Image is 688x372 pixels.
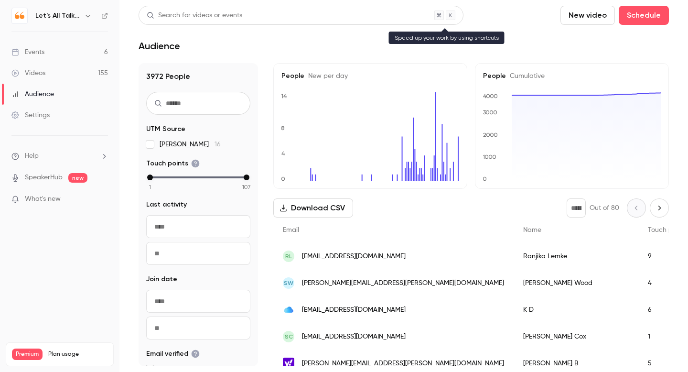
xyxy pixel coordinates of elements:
span: [EMAIL_ADDRESS][DOMAIN_NAME] [302,305,406,315]
h6: Let's All Talk Mental Health [35,11,80,21]
img: Let's All Talk Mental Health [12,8,27,23]
span: What's new [25,194,61,204]
span: Name [523,227,541,233]
span: Premium [12,349,43,360]
div: max [244,175,249,180]
button: New video [560,6,615,25]
text: 4000 [483,93,498,99]
span: [PERSON_NAME][EMAIL_ADDRESS][PERSON_NAME][DOMAIN_NAME] [302,278,504,288]
iframe: Noticeable Trigger [97,195,108,204]
text: 14 [281,93,287,99]
span: UTM Source [146,124,185,134]
div: Ranjika Lemke [514,243,638,270]
span: Last activity [146,200,187,209]
text: 8 [281,125,285,131]
span: SW [284,279,293,287]
span: [EMAIL_ADDRESS][DOMAIN_NAME] [302,332,406,342]
text: 2000 [483,131,498,138]
div: K D [514,296,638,323]
span: SC [285,332,293,341]
span: 1 [149,183,151,191]
span: [PERSON_NAME][EMAIL_ADDRESS][PERSON_NAME][DOMAIN_NAME] [302,359,504,369]
span: Plan usage [48,350,107,358]
a: SpeakerHub [25,173,63,183]
div: [PERSON_NAME] Wood [514,270,638,296]
span: Help [25,151,39,161]
span: Cumulative [506,73,545,79]
span: Join date [146,274,177,284]
button: Next page [650,198,669,218]
div: Events [11,47,44,57]
span: Touch points [648,227,687,233]
span: Email [283,227,299,233]
span: RL [285,252,292,261]
img: me.com [283,304,294,316]
div: Audience [11,89,54,99]
div: Videos [11,68,45,78]
span: New per day [304,73,348,79]
span: [PERSON_NAME] [160,140,221,149]
h5: People [483,71,661,81]
h1: Audience [139,40,180,52]
text: 1000 [483,153,496,160]
h5: People [281,71,459,81]
text: 0 [483,175,487,182]
span: new [68,173,87,183]
div: [PERSON_NAME] Cox [514,323,638,350]
button: Schedule [619,6,669,25]
span: Email verified [146,349,200,359]
button: Download CSV [273,198,353,218]
div: min [147,175,153,180]
h1: 3972 People [146,71,250,82]
text: 3000 [483,109,497,116]
div: Settings [11,110,50,120]
span: 16 [215,141,221,148]
li: help-dropdown-opener [11,151,108,161]
span: Touch points [146,159,200,168]
text: 4 [281,150,285,157]
img: yahoo.co.uk [283,358,294,369]
span: [EMAIL_ADDRESS][DOMAIN_NAME] [302,252,406,262]
span: 107 [242,183,251,191]
text: 0 [281,175,285,182]
div: Search for videos or events [147,11,242,21]
p: Out of 80 [590,203,619,213]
